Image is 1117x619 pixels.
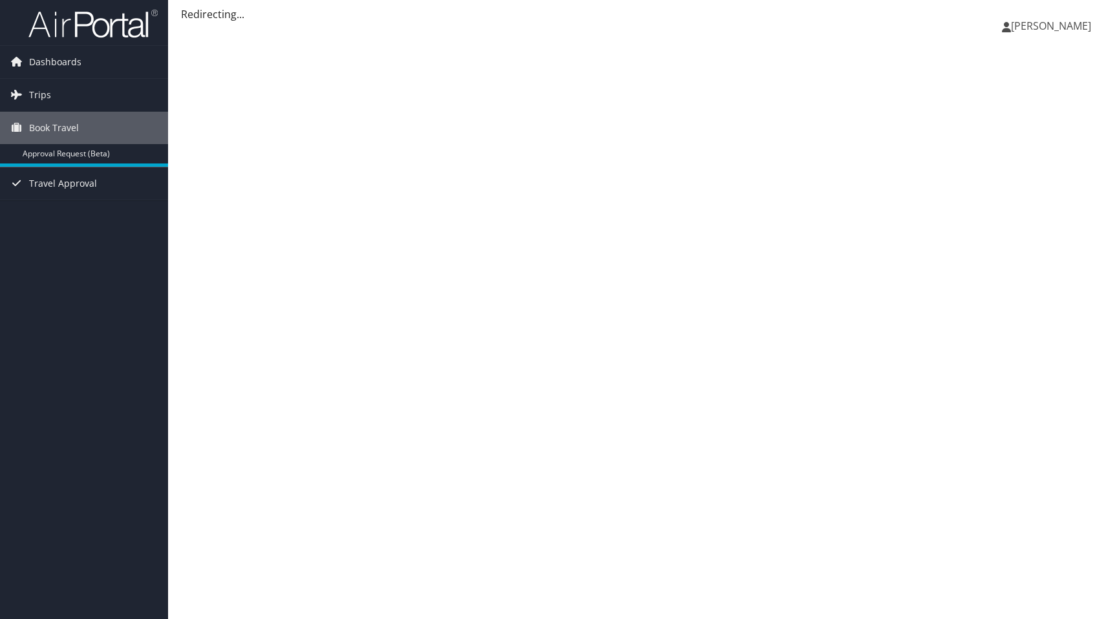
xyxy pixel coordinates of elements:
span: Book Travel [29,112,79,144]
div: Redirecting... [181,6,1104,22]
img: airportal-logo.png [28,8,158,39]
span: Dashboards [29,46,81,78]
span: Trips [29,79,51,111]
span: [PERSON_NAME] [1011,19,1091,33]
a: [PERSON_NAME] [1002,6,1104,45]
span: Travel Approval [29,167,97,200]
